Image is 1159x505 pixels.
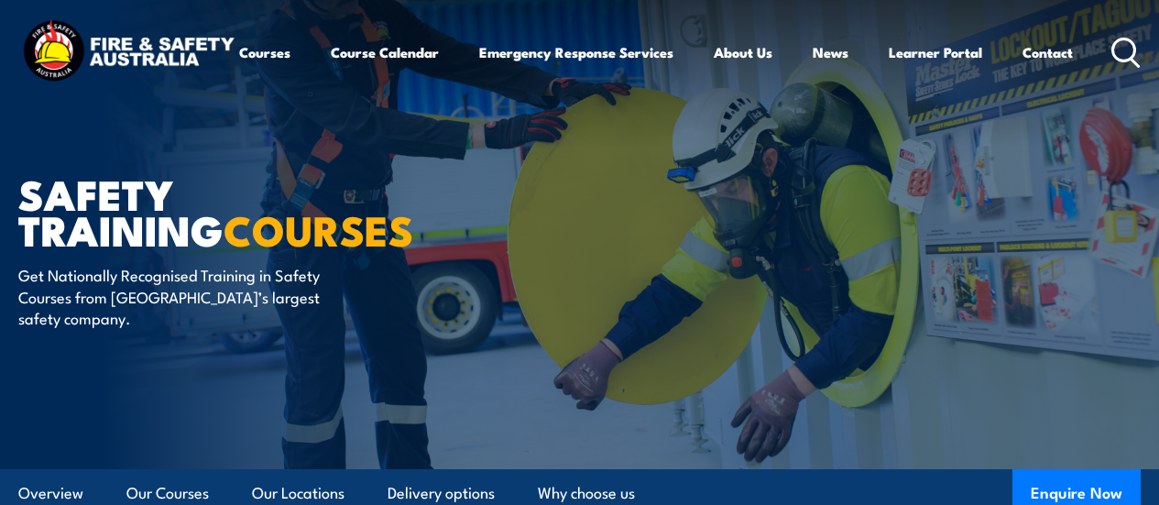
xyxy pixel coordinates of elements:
[714,30,772,74] a: About Us
[18,264,353,328] p: Get Nationally Recognised Training in Safety Courses from [GEOGRAPHIC_DATA]’s largest safety comp...
[331,30,439,74] a: Course Calendar
[813,30,848,74] a: News
[889,30,982,74] a: Learner Portal
[18,175,471,247] h1: Safety Training
[1022,30,1073,74] a: Contact
[224,197,413,260] strong: COURSES
[239,30,290,74] a: Courses
[479,30,673,74] a: Emergency Response Services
